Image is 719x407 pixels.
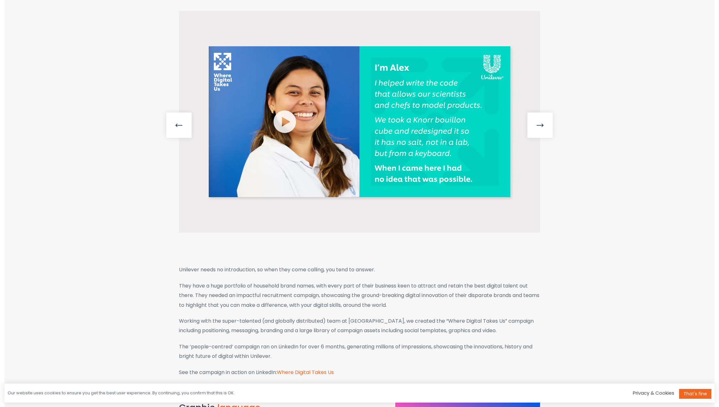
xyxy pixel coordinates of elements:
p: They have a huge portfolio of household brand names, with every part of their business keen to at... [179,281,540,310]
div: Our website uses cookies to ensure you get the best user experience. By continuing, you confirm t... [8,390,235,396]
a: Where Digital Takes Us [277,369,334,376]
a: That's fine [679,389,711,399]
a: Privacy & Cookies [633,390,674,396]
img: Unilever Where Digital Takes Us - Banner [179,11,540,233]
p: Working with the super-talented (and globally distributed) team at [GEOGRAPHIC_DATA], we created ... [179,316,540,336]
p: The ‘people-centred’ campaign ran on LinkedIn for over 6 months, generating millions of impressio... [179,342,540,361]
p: Unilever needs no introduction, so when they come calling, you tend to answer. [179,265,540,275]
p: See the campaign in action on LinkedIn: [179,368,540,377]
